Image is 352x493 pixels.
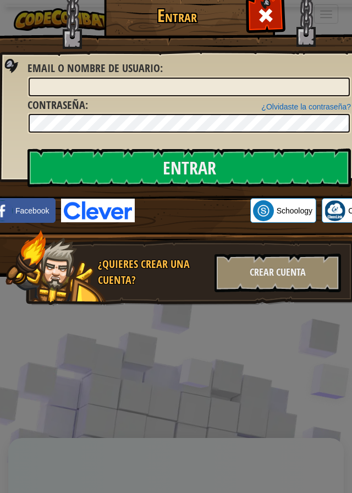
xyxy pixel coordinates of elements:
label: : [28,97,88,113]
div: Crear Cuenta [215,254,341,292]
img: schoology.png [253,200,274,221]
iframe: Botón de Acceder con Google [135,199,250,223]
span: Contraseña [28,97,85,112]
h1: Entrar [107,6,247,25]
label: : [28,61,163,76]
input: Entrar [28,149,351,187]
span: Schoology [277,205,312,216]
span: Facebook [15,205,49,216]
img: clever-logo-blue.png [61,199,135,222]
div: ¿Quieres crear una cuenta? [98,256,208,288]
span: Email o Nombre de usuario [28,61,160,75]
a: ¿Olvidaste la contraseña? [261,102,351,111]
img: classlink-logo-small.png [324,200,345,221]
